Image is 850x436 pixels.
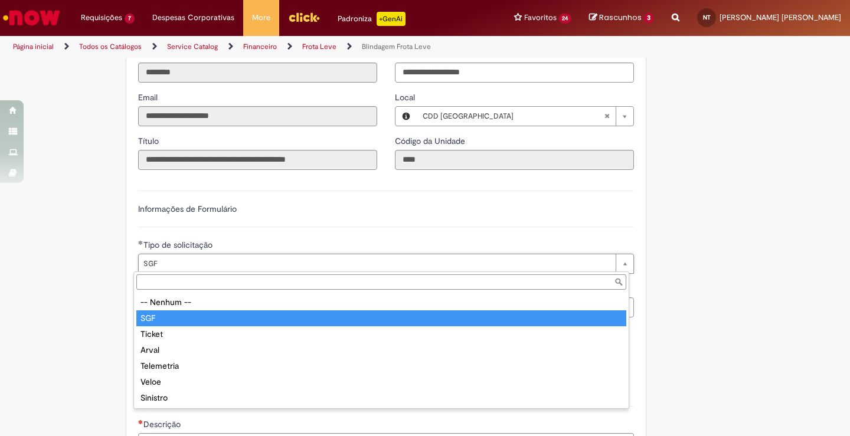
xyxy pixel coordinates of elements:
[136,374,626,390] div: Veloe
[136,358,626,374] div: Telemetria
[136,342,626,358] div: Arval
[136,390,626,406] div: Sinistro
[136,326,626,342] div: Ticket
[134,292,629,408] ul: Tipo de solicitação
[136,310,626,326] div: SGF
[136,294,626,310] div: -- Nenhum --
